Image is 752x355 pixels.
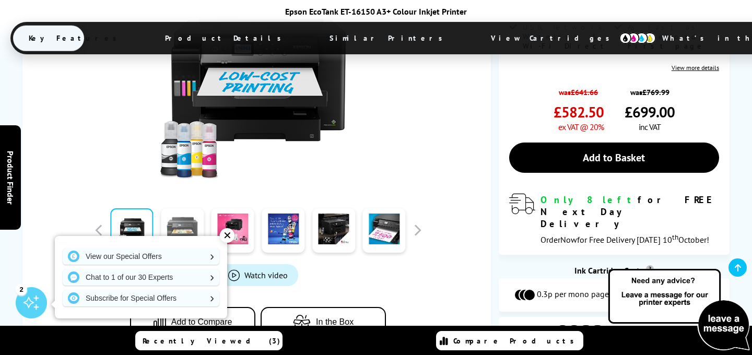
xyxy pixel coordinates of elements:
a: Subscribe for Special Offers [63,290,219,306]
div: Epson EcoTank ET-16150 A3+ Colour Inkjet Printer [10,6,742,17]
div: 2 [16,283,27,295]
span: £699.00 [625,102,675,122]
span: Compare Products [453,336,580,346]
span: Product Details [149,26,302,51]
strike: £641.66 [571,87,598,97]
span: Key Features [13,26,138,51]
span: ex VAT @ 20% [558,122,604,132]
span: Recently Viewed (3) [143,336,280,346]
span: was [554,82,604,97]
span: was [625,82,675,97]
span: 0.3p per mono page [537,289,609,301]
img: Cartridges [554,325,606,341]
span: Watch video [244,270,288,280]
span: inc VAT [639,122,661,132]
div: ✕ [220,228,234,243]
a: View more details [672,64,719,72]
a: View our Special Offers [63,248,219,265]
button: Add to Compare [130,307,255,337]
span: Product Finder [5,151,16,205]
div: modal_delivery [509,194,719,244]
a: Recently Viewed (3) [135,331,283,350]
sup: Cost per page [646,265,654,273]
img: cmyk-icon.svg [619,32,656,44]
div: for FREE Next Day Delivery [540,194,719,230]
sup: th [672,232,678,242]
div: Ink Cartridge Costs [499,265,730,276]
span: In the Box [316,317,354,327]
span: Add to Compare [171,317,232,327]
img: Open Live Chat window [606,267,752,353]
button: In the Box [261,307,386,337]
a: Add to Basket [509,143,719,173]
a: Compare Products [436,331,583,350]
span: Only 8 left [540,194,638,206]
span: Now [560,234,577,245]
a: Product_All_Videos [218,264,298,286]
strike: £769.99 [642,87,669,97]
span: View Cartridges [475,25,635,52]
span: Similar Printers [314,26,464,51]
span: £582.50 [554,102,604,122]
a: Chat to 1 of our 30 Experts [63,269,219,286]
span: Order for Free Delivery [DATE] 10 October! [540,234,709,245]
